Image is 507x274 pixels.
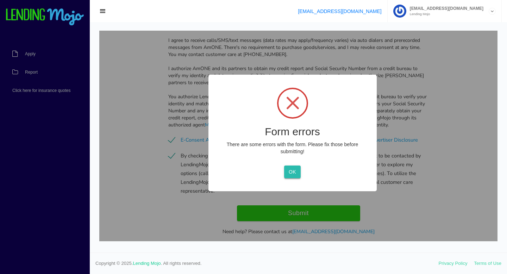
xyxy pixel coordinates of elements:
[133,261,161,266] a: Lending Mojo
[439,261,468,266] a: Privacy Policy
[115,95,271,107] h2: Form errors
[25,70,38,74] span: Report
[185,135,201,148] button: OK
[406,6,483,11] span: [EMAIL_ADDRESS][DOMAIN_NAME]
[95,260,439,267] span: Copyright © 2025. . All rights reserved.
[25,52,36,56] span: Apply
[5,8,84,26] img: logo-small.png
[298,8,381,14] a: [EMAIL_ADDRESS][DOMAIN_NAME]
[393,5,406,18] img: Profile image
[474,261,501,266] a: Terms of Use
[12,88,70,93] span: Click here for insurance quotes
[406,12,483,16] small: Lending Mojo
[115,110,271,124] p: There are some errors with the form. Please fix those before submitting!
